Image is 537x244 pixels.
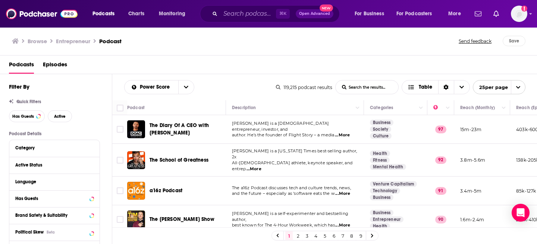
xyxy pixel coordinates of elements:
a: Society [370,126,391,132]
div: Power Score [433,103,444,112]
a: Show notifications dropdown [472,7,484,20]
a: Fitness [370,157,390,163]
a: Podcasts [9,58,34,74]
button: Has Guests [15,194,94,203]
div: Categories [370,103,393,112]
button: Active [48,110,72,122]
a: The School of Greatness [127,151,145,169]
div: Description [232,103,256,112]
span: The a16z Podcast discusses tech and culture trends, news, [232,185,351,190]
button: Political SkewBeta [15,227,94,237]
div: Category [15,145,89,150]
button: Active Status [15,160,94,169]
span: ⌘ K [276,9,290,19]
span: author. He’s the founder of Flight Story – a media [232,132,335,137]
p: 91 [435,187,446,194]
div: Search podcasts, credits, & more... [207,5,347,22]
button: Column Actions [499,104,508,113]
button: open menu [349,8,393,20]
p: 92 [435,156,446,164]
a: Business [370,120,393,126]
span: Logged in as kindrieri [511,6,527,22]
button: Choose View [402,80,470,94]
button: open menu [178,80,194,94]
span: Active [54,114,66,118]
a: Venture Capitalism [370,181,417,187]
button: Column Actions [443,104,452,113]
svg: Add a profile image [521,6,527,12]
button: open menu [473,80,525,94]
span: Toggle select row [117,126,123,133]
button: Save [503,36,525,46]
div: 119,215 podcast results [276,85,332,90]
span: and the future – especially as ‘software eats the w [232,191,335,196]
span: a16z Podcast [150,187,182,194]
span: Toggle select row [117,216,123,223]
span: [PERSON_NAME] is a [US_STATE] Times best-selling author, 2x [232,148,357,159]
a: 6 [330,231,337,240]
p: 3.4m-5m [460,188,481,194]
span: For Podcasters [396,9,432,19]
p: 97 [435,126,446,133]
img: The Diary Of A CEO with Steven Bartlett [127,120,145,138]
span: best known for The 4-Hour Workweek, which has [232,222,335,228]
a: Technology [370,188,400,194]
img: a16z Podcast [127,182,145,200]
span: Podcasts [92,9,114,19]
span: 25 per page [473,82,508,93]
a: 7 [339,231,346,240]
span: [PERSON_NAME] is a [DEMOGRAPHIC_DATA] entrepreneur, investor, and [232,121,329,132]
a: Browse [28,38,47,45]
a: Health [370,150,390,156]
span: Toggle select row [117,187,123,194]
span: ...More [335,132,350,138]
h3: Podcast [99,38,122,45]
button: Open AdvancedNew [296,9,333,18]
button: Column Actions [417,104,425,113]
span: Open Advanced [299,12,330,16]
span: More [448,9,461,19]
p: 90 [435,216,446,223]
button: Show profile menu [511,6,527,22]
span: Has Guests [12,114,34,118]
a: Episodes [43,58,67,74]
a: 2 [294,231,302,240]
h2: Choose List sort [124,80,194,94]
a: Entrepreneur [370,216,403,222]
span: Power Score [140,85,172,90]
span: For Business [355,9,384,19]
span: Quick Filters [16,99,41,104]
a: 4 [312,231,320,240]
span: Toggle select row [117,157,123,164]
div: Open Intercom Messenger [512,204,530,222]
a: The Diary Of A CEO with [PERSON_NAME] [150,122,223,137]
img: The Tim Ferriss Show [127,210,145,228]
a: Show notifications dropdown [490,7,502,20]
button: open menu [87,8,124,20]
button: Send feedback [456,36,494,46]
span: ...More [335,191,350,197]
a: Business [370,194,393,200]
span: Charts [128,9,144,19]
button: Brand Safety & Suitability [15,210,94,220]
img: User Profile [511,6,527,22]
p: 85k-127k [516,188,536,194]
div: Sort Direction [438,80,454,94]
h1: Entrepreneur [56,38,90,45]
div: Has Guests [15,196,87,201]
a: 1 [285,231,293,240]
button: Column Actions [353,104,362,113]
img: Podchaser - Follow, Share and Rate Podcasts [6,7,78,21]
div: Active Status [15,162,89,168]
h2: Filter By [9,83,29,90]
span: ...More [335,222,350,228]
div: Beta [47,230,55,235]
span: Monitoring [159,9,185,19]
a: Health [370,223,390,229]
a: The [PERSON_NAME] Show [150,216,214,223]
